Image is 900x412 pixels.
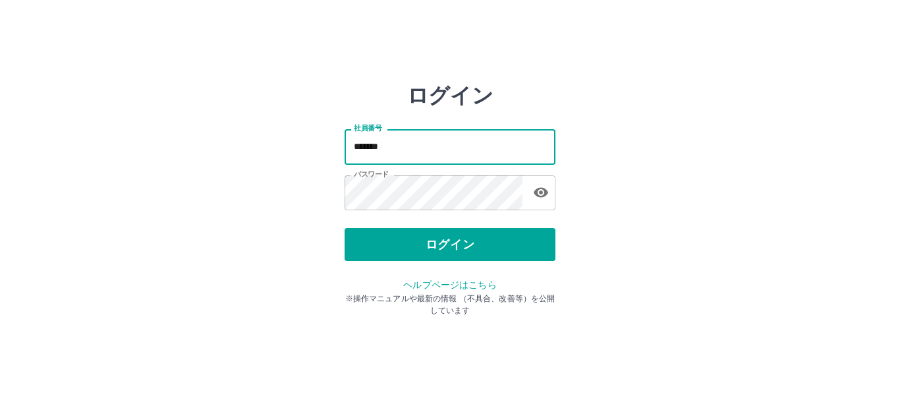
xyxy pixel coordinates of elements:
button: ログイン [345,228,555,261]
h2: ログイン [407,83,493,108]
p: ※操作マニュアルや最新の情報 （不具合、改善等）を公開しています [345,293,555,316]
label: 社員番号 [354,123,381,133]
label: パスワード [354,169,389,179]
a: ヘルプページはこちら [403,280,496,290]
